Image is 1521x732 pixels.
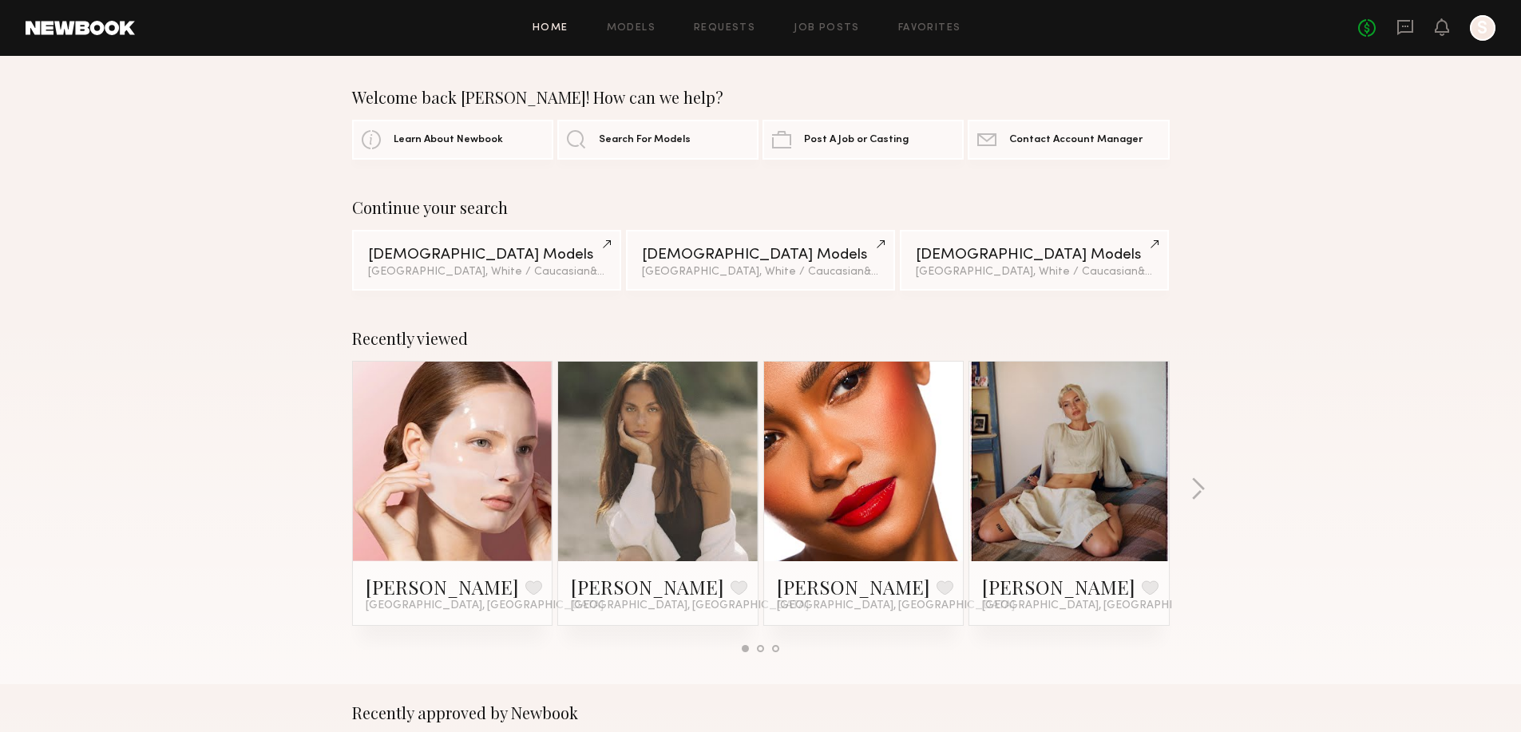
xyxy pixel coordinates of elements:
div: [GEOGRAPHIC_DATA], White / Caucasian [642,267,879,278]
a: Job Posts [794,23,860,34]
a: Home [533,23,568,34]
a: Post A Job or Casting [762,120,964,160]
div: [DEMOGRAPHIC_DATA] Models [916,247,1153,263]
span: Post A Job or Casting [804,135,909,145]
a: [PERSON_NAME] [777,574,930,599]
a: [PERSON_NAME] [982,574,1135,599]
a: [PERSON_NAME] [366,574,519,599]
div: Continue your search [352,198,1170,217]
div: Welcome back [PERSON_NAME]! How can we help? [352,88,1170,107]
div: Recently approved by Newbook [352,703,1170,722]
a: S [1470,15,1495,41]
span: [GEOGRAPHIC_DATA], [GEOGRAPHIC_DATA] [777,599,1015,612]
a: [PERSON_NAME] [571,574,724,599]
div: Recently viewed [352,329,1170,348]
span: & 4 other filter s [590,267,667,277]
a: Search For Models [557,120,759,160]
div: [DEMOGRAPHIC_DATA] Models [642,247,879,263]
a: [DEMOGRAPHIC_DATA] Models[GEOGRAPHIC_DATA], White / Caucasian&3other filters [626,230,895,291]
span: & 3 other filter s [1138,267,1214,277]
span: & 3 other filter s [864,267,940,277]
span: Learn About Newbook [394,135,503,145]
a: Models [607,23,656,34]
a: [DEMOGRAPHIC_DATA] Models[GEOGRAPHIC_DATA], White / Caucasian&4other filters [352,230,621,291]
span: Contact Account Manager [1009,135,1143,145]
div: [GEOGRAPHIC_DATA], White / Caucasian [368,267,605,278]
span: Search For Models [599,135,691,145]
a: Favorites [898,23,961,34]
a: Requests [694,23,755,34]
div: [DEMOGRAPHIC_DATA] Models [368,247,605,263]
span: [GEOGRAPHIC_DATA], [GEOGRAPHIC_DATA] [982,599,1220,612]
div: [GEOGRAPHIC_DATA], White / Caucasian [916,267,1153,278]
a: Learn About Newbook [352,120,553,160]
a: [DEMOGRAPHIC_DATA] Models[GEOGRAPHIC_DATA], White / Caucasian&3other filters [900,230,1169,291]
span: [GEOGRAPHIC_DATA], [GEOGRAPHIC_DATA] [366,599,604,612]
span: [GEOGRAPHIC_DATA], [GEOGRAPHIC_DATA] [571,599,809,612]
a: Contact Account Manager [968,120,1169,160]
